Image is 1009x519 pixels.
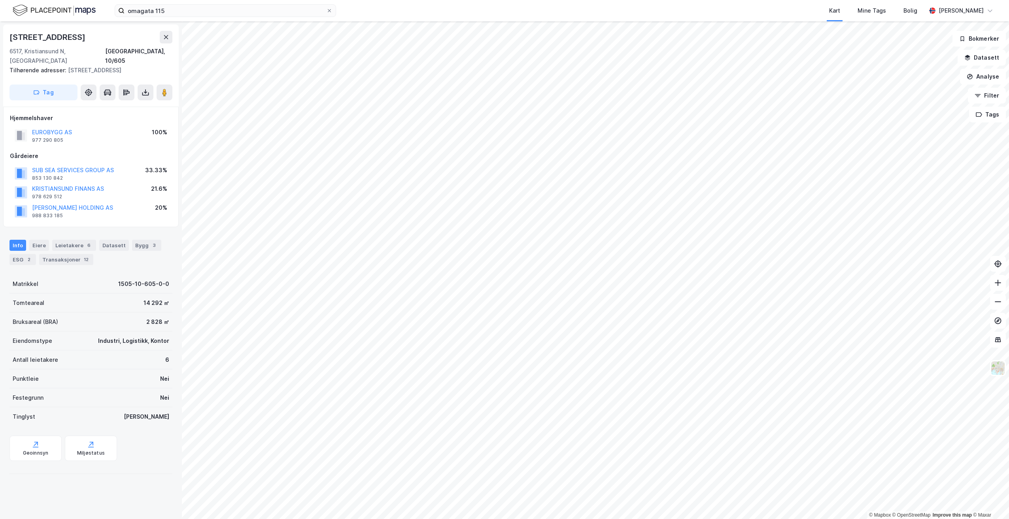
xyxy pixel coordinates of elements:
div: 12 [82,256,90,263]
img: Z [990,361,1005,376]
a: Mapbox [869,512,891,518]
div: Geoinnsyn [23,450,49,456]
div: 3 [150,241,158,249]
div: Leietakere [52,240,96,251]
div: Nei [160,374,169,384]
img: logo.f888ab2527a4732fd821a326f86c7f29.svg [13,4,96,17]
a: OpenStreetMap [892,512,931,518]
div: Tinglyst [13,412,35,421]
div: 6 [85,241,93,249]
div: Bruksareal (BRA) [13,317,58,327]
div: 20% [155,203,167,212]
div: Bygg [132,240,161,251]
div: 100% [152,128,167,137]
div: Transaksjoner [39,254,93,265]
div: [GEOGRAPHIC_DATA], 10/605 [105,47,172,66]
div: Kart [829,6,840,15]
div: Bolig [903,6,917,15]
button: Datasett [958,50,1006,66]
a: Improve this map [933,512,972,518]
div: Industri, Logistikk, Kontor [98,336,169,346]
div: 1505-10-605-0-0 [118,279,169,289]
span: Tilhørende adresser: [9,67,68,73]
div: [PERSON_NAME] [939,6,984,15]
div: Punktleie [13,374,39,384]
div: 14 292 ㎡ [144,298,169,308]
div: 977 290 805 [32,137,63,143]
iframe: Chat Widget [969,481,1009,519]
div: Miljøstatus [77,450,105,456]
div: [PERSON_NAME] [124,412,169,421]
div: 988 833 185 [32,212,63,219]
div: Eiendomstype [13,336,52,346]
div: Info [9,240,26,251]
div: Nei [160,393,169,402]
input: Søk på adresse, matrikkel, gårdeiere, leietakere eller personer [125,5,326,17]
div: Matrikkel [13,279,38,289]
div: 2 828 ㎡ [146,317,169,327]
div: 978 629 512 [32,194,62,200]
div: Hjemmelshaver [10,113,172,123]
div: [STREET_ADDRESS] [9,31,87,43]
div: 33.33% [145,165,167,175]
button: Analyse [960,69,1006,85]
div: Festegrunn [13,393,43,402]
div: Antall leietakere [13,355,58,365]
div: 6 [165,355,169,365]
div: 21.6% [151,184,167,194]
div: [STREET_ADDRESS] [9,66,166,75]
button: Bokmerker [952,31,1006,47]
div: Datasett [99,240,129,251]
div: Eiere [29,240,49,251]
div: Mine Tags [858,6,886,15]
button: Tag [9,85,77,100]
button: Filter [968,88,1006,103]
div: 6517, Kristiansund N, [GEOGRAPHIC_DATA] [9,47,105,66]
div: 2 [25,256,33,263]
div: ESG [9,254,36,265]
div: 853 130 842 [32,175,63,181]
div: Gårdeiere [10,151,172,161]
div: Tomteareal [13,298,44,308]
button: Tags [969,107,1006,122]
